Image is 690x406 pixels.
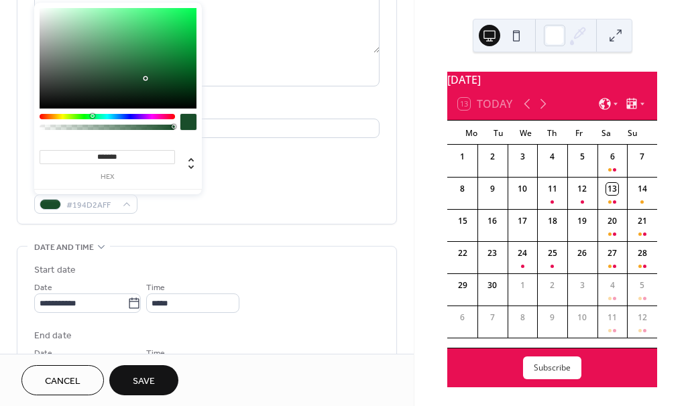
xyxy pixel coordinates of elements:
div: Location [34,103,377,117]
span: #194D2AFF [66,198,116,212]
div: 2 [547,279,559,291]
div: 5 [576,151,588,163]
span: Cancel [45,375,80,389]
div: 20 [606,215,618,227]
div: 24 [516,247,528,259]
div: We [512,121,539,145]
span: Date [34,346,52,360]
div: 26 [576,247,588,259]
div: 11 [547,183,559,195]
span: Date and time [34,241,94,255]
div: 14 [636,183,648,195]
div: 1 [516,279,528,291]
div: Start date [34,263,76,277]
div: 8 [516,312,528,324]
div: Tu [485,121,512,145]
span: Date [34,281,52,295]
span: Time [146,346,165,360]
div: 8 [457,183,469,195]
div: 3 [576,279,588,291]
div: Fr [566,121,593,145]
button: Save [109,365,178,395]
div: 7 [636,151,648,163]
div: 30 [486,279,498,291]
div: 29 [457,279,469,291]
div: 23 [486,247,498,259]
div: 4 [547,151,559,163]
div: 25 [547,247,559,259]
label: hex [40,174,175,181]
div: 18 [547,215,559,227]
div: 17 [516,215,528,227]
div: 21 [636,215,648,227]
div: 16 [486,215,498,227]
div: 15 [457,215,469,227]
div: 3 [516,151,528,163]
div: 1 [457,151,469,163]
div: 9 [547,312,559,324]
div: [DATE] [447,72,657,88]
div: Sa [593,121,620,145]
div: 9 [486,183,498,195]
div: Su [620,121,646,145]
div: 10 [516,183,528,195]
div: 27 [606,247,618,259]
div: 6 [606,151,618,163]
div: Th [539,121,566,145]
div: 22 [457,247,469,259]
div: 2 [486,151,498,163]
div: Mo [458,121,485,145]
div: 7 [486,312,498,324]
button: Cancel [21,365,104,395]
div: 5 [636,279,648,291]
div: 6 [457,312,469,324]
div: 28 [636,247,648,259]
span: Save [133,375,155,389]
div: 4 [606,279,618,291]
div: 10 [576,312,588,324]
div: 12 [636,312,648,324]
div: 19 [576,215,588,227]
div: 12 [576,183,588,195]
div: 11 [606,312,618,324]
button: Subscribe [523,356,581,379]
div: End date [34,329,72,343]
div: 13 [606,183,618,195]
span: Time [146,281,165,295]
